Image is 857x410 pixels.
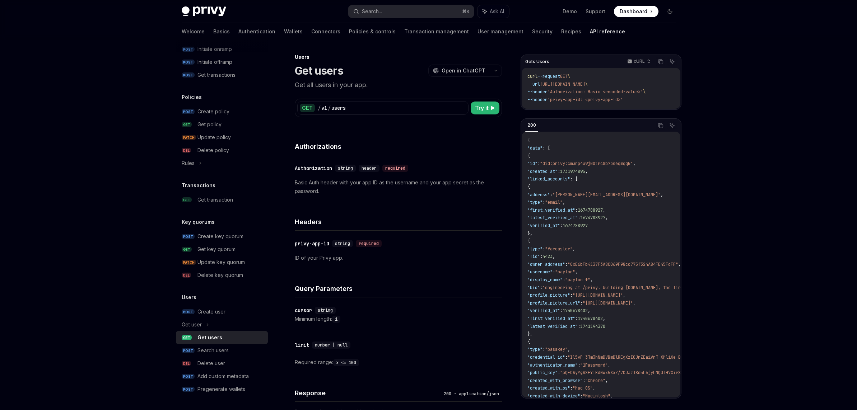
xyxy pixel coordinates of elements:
span: : [ [570,176,578,182]
span: 1674788927 [580,215,605,221]
div: GET [300,104,315,112]
span: --url [527,81,540,87]
h4: Query Parameters [295,284,502,293]
span: "data" [527,145,542,151]
a: GETGet policy [176,118,268,131]
span: , [568,347,570,352]
span: 1731974895 [560,169,585,174]
span: "linked_accounts" [527,176,570,182]
span: , [661,192,663,198]
span: 1740678402 [578,316,603,321]
span: , [563,199,565,205]
p: Get all users in your app. [295,80,502,90]
span: Open in ChatGPT [442,67,485,74]
a: Wallets [284,23,303,40]
a: Dashboard [614,6,658,17]
div: required [382,165,408,172]
a: GETGet transaction [176,193,268,206]
span: 'privy-app-id: <privy-app-id>' [548,97,623,103]
p: Basic Auth header with your app ID as the username and your app secret as the password. [295,178,502,195]
span: : [578,362,580,368]
span: "first_verified_at" [527,207,575,213]
span: : [542,246,545,252]
button: Search...⌘K [348,5,474,18]
a: POSTAdd custom metadata [176,370,268,383]
button: cURL [623,56,654,68]
span: "display_name" [527,277,563,283]
div: Initiate offramp [197,58,232,66]
span: , [605,378,608,383]
span: --header [527,89,548,95]
a: Transaction management [404,23,469,40]
h5: Policies [182,93,202,102]
span: "pQECAyYgASFYIKdGwx5XxZ/7CJJzT8d5L6jyLNQdTH7X+rSZdPJ9Ux/QIlggRm4OcJ8F3aB5zYz3T9LxLdDfGpWvYkHgS4A8... [560,370,826,376]
a: POSTGet transactions [176,69,268,81]
span: "username" [527,269,553,275]
div: Get user [182,320,202,329]
div: limit [295,341,309,349]
a: PATCHUpdate key quorum [176,256,268,269]
span: "authenticator_name" [527,362,578,368]
span: : [583,378,585,383]
a: Connectors [311,23,340,40]
span: 1741194370 [580,324,605,329]
div: Pregenerate wallets [197,385,245,393]
span: : [565,354,568,360]
span: DEL [182,148,191,153]
span: [URL][DOMAIN_NAME] [540,81,585,87]
div: privy-app-id [295,240,329,247]
span: : [540,254,542,259]
div: Minimum length: [295,315,502,323]
div: Delete user [197,359,225,368]
span: : [580,393,583,399]
div: Get policy [197,120,222,129]
span: , [603,316,605,321]
a: DELDelete policy [176,144,268,157]
span: "created_with_browser" [527,378,583,383]
span: { [527,184,530,190]
span: , [633,300,635,306]
span: , [590,277,593,283]
a: Policies & controls [349,23,396,40]
span: "created_at" [527,169,558,174]
span: : [570,292,573,298]
span: }, [527,331,532,337]
span: , [603,207,605,213]
div: Get transaction [197,195,233,204]
button: Ask AI [667,57,677,66]
a: POSTSearch users [176,344,268,357]
span: "Il5vP-3Tm3hNmDVBmDlREgXzIOJnZEaiVnT-XMliXe-BufP9GL1-d3qhozk9IkZwQ_" [568,354,739,360]
span: "Mac OS" [573,385,593,391]
span: { [527,339,530,345]
span: , [573,246,575,252]
span: POST [182,348,195,353]
span: "credential_id" [527,354,565,360]
button: Copy the contents from the code block [656,57,665,66]
a: Welcome [182,23,205,40]
span: : [580,300,583,306]
div: Delete policy [197,146,229,155]
span: \ [643,89,646,95]
span: , [633,161,635,166]
span: { [527,238,530,244]
div: / [318,104,321,112]
span: --header [527,97,548,103]
span: "farcaster" [545,246,573,252]
a: GETGet key quorum [176,243,268,256]
div: / [328,104,331,112]
span: string [338,165,353,171]
span: POST [182,72,195,78]
span: "did:privy:cm3np4u9j001rc8b73seqmqqk" [540,161,633,166]
span: "verified_at" [527,223,560,228]
h4: Authorizations [295,142,502,151]
div: Create user [197,307,225,316]
div: 200 [525,121,538,129]
span: "bio" [527,285,540,291]
h5: Users [182,293,196,302]
div: Required range: [295,358,502,367]
span: 1674788927 [563,223,588,228]
span: PATCH [182,260,196,265]
div: Authorization [295,165,332,172]
span: "payton ↑" [565,277,590,283]
span: "1Password" [580,362,608,368]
